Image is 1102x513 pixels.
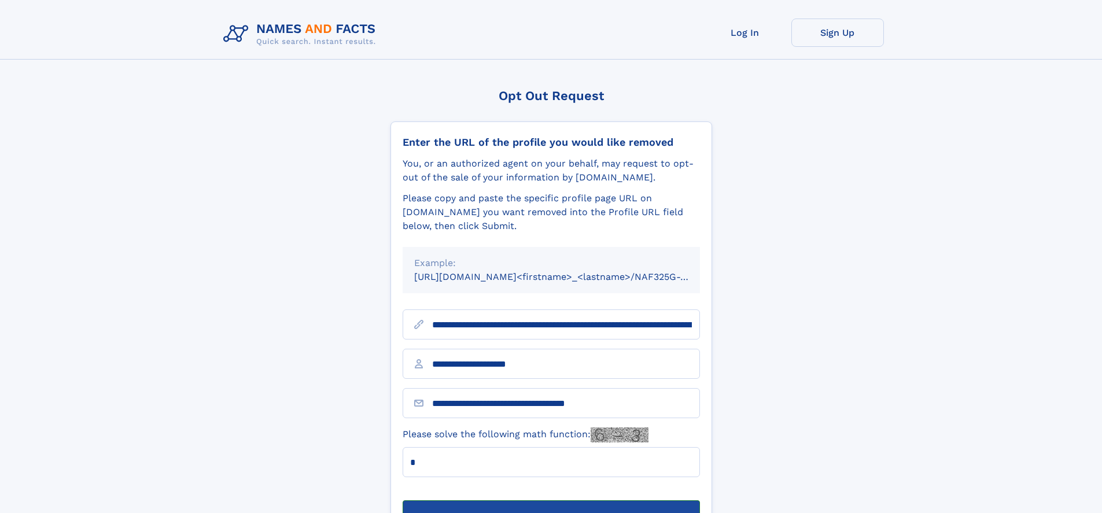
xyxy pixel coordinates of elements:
[403,136,700,149] div: Enter the URL of the profile you would like removed
[791,19,884,47] a: Sign Up
[699,19,791,47] a: Log In
[390,88,712,103] div: Opt Out Request
[403,157,700,184] div: You, or an authorized agent on your behalf, may request to opt-out of the sale of your informatio...
[219,19,385,50] img: Logo Names and Facts
[403,427,648,442] label: Please solve the following math function:
[414,271,722,282] small: [URL][DOMAIN_NAME]<firstname>_<lastname>/NAF325G-xxxxxxxx
[403,191,700,233] div: Please copy and paste the specific profile page URL on [DOMAIN_NAME] you want removed into the Pr...
[414,256,688,270] div: Example:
